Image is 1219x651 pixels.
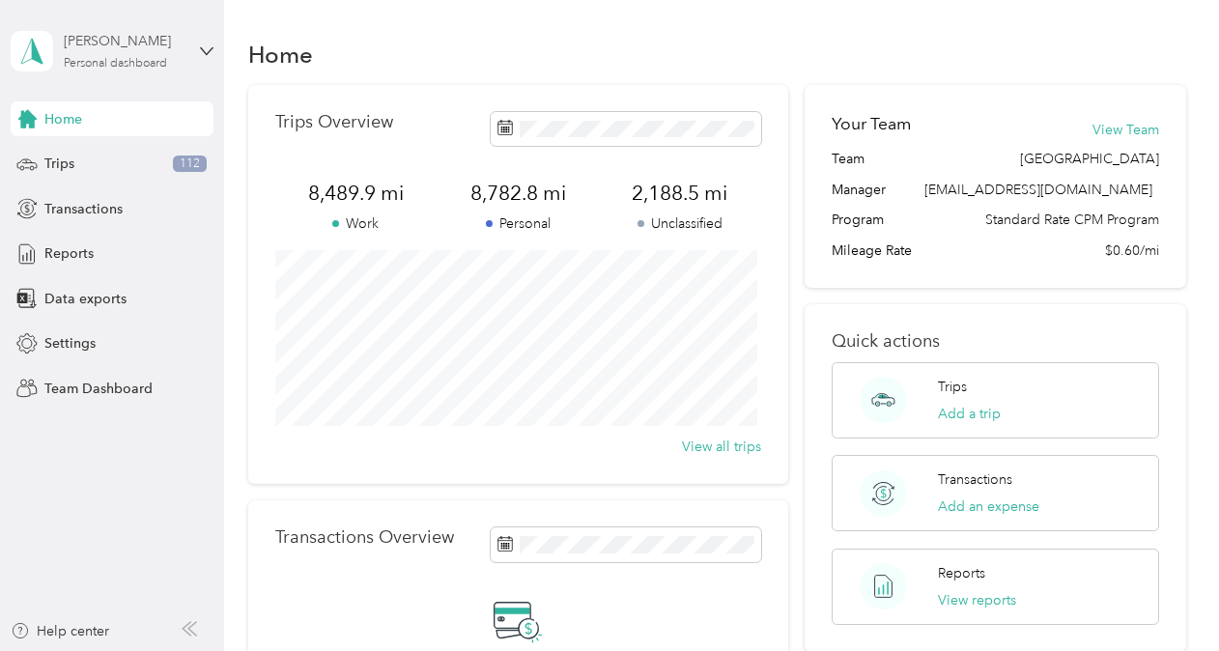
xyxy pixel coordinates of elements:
[11,621,109,641] button: Help center
[938,404,1001,424] button: Add a trip
[832,112,911,136] h2: Your Team
[437,213,599,234] p: Personal
[437,180,599,207] span: 8,782.8 mi
[1105,241,1159,261] span: $0.60/mi
[1020,149,1159,169] span: [GEOGRAPHIC_DATA]
[599,180,761,207] span: 2,188.5 mi
[44,333,96,354] span: Settings
[832,331,1158,352] p: Quick actions
[832,241,912,261] span: Mileage Rate
[275,180,438,207] span: 8,489.9 mi
[275,527,454,548] p: Transactions Overview
[832,180,886,200] span: Manager
[938,590,1016,610] button: View reports
[44,243,94,264] span: Reports
[1111,543,1219,651] iframe: Everlance-gr Chat Button Frame
[44,109,82,129] span: Home
[1092,120,1159,140] button: View Team
[44,379,153,399] span: Team Dashboard
[44,199,123,219] span: Transactions
[938,496,1039,517] button: Add an expense
[44,289,127,309] span: Data exports
[64,31,184,51] div: [PERSON_NAME]
[248,44,313,65] h1: Home
[832,210,884,230] span: Program
[173,156,207,173] span: 112
[938,377,967,397] p: Trips
[599,213,761,234] p: Unclassified
[275,213,438,234] p: Work
[682,437,761,457] button: View all trips
[924,182,1152,198] span: [EMAIL_ADDRESS][DOMAIN_NAME]
[832,149,865,169] span: Team
[938,469,1012,490] p: Transactions
[275,112,393,132] p: Trips Overview
[64,58,167,70] div: Personal dashboard
[44,154,74,174] span: Trips
[938,563,985,583] p: Reports
[985,210,1159,230] span: Standard Rate CPM Program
